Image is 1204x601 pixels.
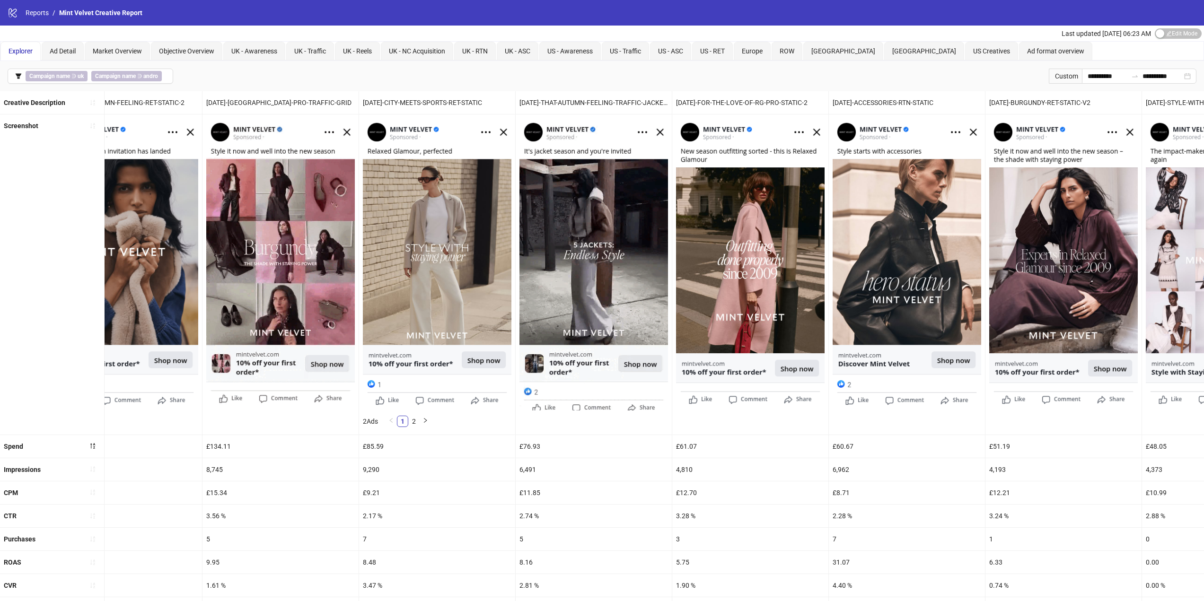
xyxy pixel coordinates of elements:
[202,505,359,527] div: 3.56 %
[202,574,359,597] div: 1.61 %
[1027,47,1084,55] span: Ad format overview
[829,505,985,527] div: 2.28 %
[516,91,672,114] div: [DATE]-THAT-AUTUMN-FEELING-TRAFFIC-JACKET-VIDEO
[202,481,359,504] div: £15.34
[985,551,1142,574] div: 6.33
[93,47,142,55] span: Market Overview
[672,574,828,597] div: 1.90 %
[202,91,359,114] div: [DATE]-[GEOGRAPHIC_DATA]-PRO-TRAFFIC-GRID
[202,528,359,550] div: 5
[359,574,515,597] div: 3.47 %
[46,505,202,527] div: 2.44 %
[4,558,21,566] b: ROAS
[672,91,828,114] div: [DATE]-FOR-THE-LOVE-OF-RG-PRO-STATIC-2
[4,122,38,130] b: Screenshot
[985,505,1142,527] div: 3.24 %
[46,458,202,481] div: 15,226
[202,458,359,481] div: 8,745
[505,47,530,55] span: UK - ASC
[4,489,18,496] b: CPM
[1049,69,1082,84] div: Custom
[9,47,33,55] span: Explorer
[29,73,70,79] b: Campaign name
[89,122,96,129] span: sort-ascending
[202,435,359,458] div: £134.11
[829,551,985,574] div: 31.07
[811,47,875,55] span: [GEOGRAPHIC_DATA]
[359,435,515,458] div: £85.59
[89,489,96,496] span: sort-ascending
[89,99,96,106] span: sort-ascending
[26,71,88,81] span: ∋
[4,512,17,520] b: CTR
[359,505,515,527] div: 2.17 %
[516,481,672,504] div: £11.85
[359,458,515,481] div: 9,290
[359,91,515,114] div: [DATE]-CITY-MEETS-SPORTS-RET-STATIC
[46,574,202,597] div: 2.96 %
[985,528,1142,550] div: 1
[409,416,419,427] a: 2
[833,118,981,408] img: Screenshot 6832572428700
[206,118,355,406] img: Screenshot 6832572431900
[159,47,214,55] span: Objective Overview
[89,536,96,542] span: sort-ascending
[46,481,202,504] div: £11.23
[973,47,1010,55] span: US Creatives
[343,47,372,55] span: UK - Reels
[610,47,641,55] span: US - Traffic
[46,528,202,550] div: 11
[672,528,828,550] div: 3
[829,574,985,597] div: 4.40 %
[516,458,672,481] div: 6,491
[4,582,17,589] b: CVR
[422,418,428,423] span: right
[50,118,198,408] img: Screenshot 6832597754300
[672,458,828,481] div: 4,810
[389,47,445,55] span: UK - NC Acquisition
[4,99,65,106] b: Creative Description
[8,69,173,84] button: Campaign name ∋ ukCampaign name ∋ andro
[46,91,202,114] div: [DATE]-THAT-AUTUMN-FEELING-RET-STATIC-2
[989,118,1138,407] img: Screenshot 6832572432900
[89,466,96,472] span: sort-ascending
[1062,30,1151,37] span: Last updated [DATE] 06:23 AM
[78,73,84,79] b: uk
[516,505,672,527] div: 2.74 %
[985,574,1142,597] div: 0.74 %
[4,466,41,473] b: Impressions
[91,71,162,81] span: ∋
[408,416,420,427] li: 2
[547,47,593,55] span: US - Awareness
[143,73,158,79] b: andro
[89,513,96,519] span: sort-ascending
[202,551,359,574] div: 9.95
[658,47,683,55] span: US - ASC
[386,416,397,427] li: Previous Page
[672,435,828,458] div: £61.07
[420,416,431,427] button: right
[985,458,1142,481] div: 4,193
[676,118,825,407] img: Screenshot 6832572433500
[4,535,35,543] b: Purchases
[359,528,515,550] div: 7
[89,582,96,589] span: sort-ascending
[985,435,1142,458] div: £51.19
[516,435,672,458] div: £76.93
[363,118,511,408] img: Screenshot 6830958719300
[742,47,763,55] span: Europe
[672,551,828,574] div: 5.75
[46,551,202,574] div: 12.00
[516,551,672,574] div: 8.16
[89,443,96,449] span: sort-descending
[462,47,488,55] span: UK - RTN
[519,118,668,410] img: Screenshot 6832602262300
[397,416,408,427] a: 1
[4,443,23,450] b: Spend
[985,481,1142,504] div: £12.21
[1131,72,1139,80] span: to
[1131,72,1139,80] span: swap-right
[892,47,956,55] span: [GEOGRAPHIC_DATA]
[388,418,394,423] span: left
[50,47,76,55] span: Ad Detail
